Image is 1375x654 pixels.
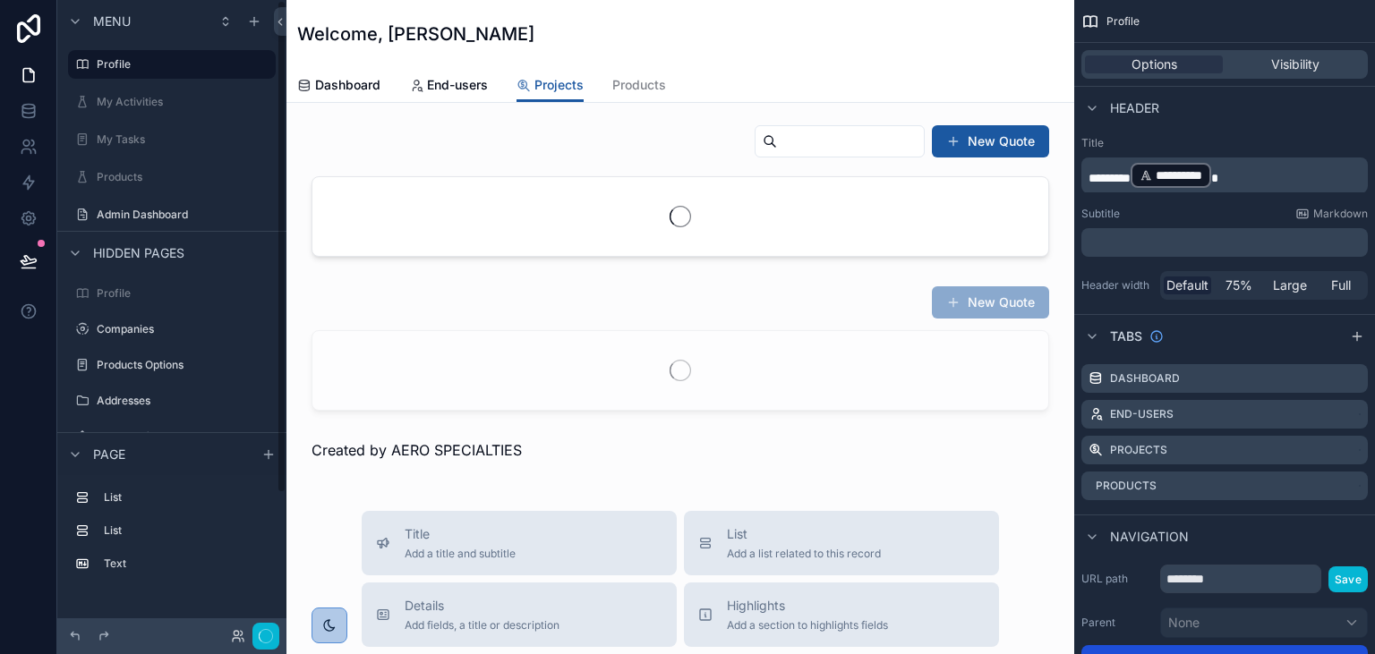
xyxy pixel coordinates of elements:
span: Add a section to highlights fields [727,618,888,633]
span: 75% [1226,276,1252,294]
label: Subtitle [1081,207,1120,221]
a: My Activities [68,88,276,116]
a: Profile [68,50,276,79]
label: Title [1081,136,1368,150]
button: TitleAdd a title and subtitle [362,511,677,575]
span: Hidden pages [93,244,184,262]
span: Page [93,446,125,463]
label: Admin Dashboard [97,208,272,222]
span: Markdown [1313,207,1368,221]
label: Dashboard [1110,371,1180,386]
a: Profile [68,279,276,308]
span: Large [1273,276,1307,294]
span: Title [405,525,516,543]
a: Companies [68,315,276,344]
a: Products [68,163,276,191]
span: Details [405,597,559,615]
label: Addresses [97,394,272,408]
span: List [727,525,881,543]
label: Parent [1081,616,1153,630]
div: scrollable content [57,475,286,596]
label: List [104,490,269,505]
label: End-users [1110,407,1174,421]
span: Products [612,76,666,94]
a: Products for Options [68,422,276,451]
span: Default [1166,276,1208,294]
label: Header width [1081,278,1153,293]
label: My Activities [97,95,272,109]
a: Products [612,69,666,105]
span: Visibility [1271,55,1319,73]
button: ListAdd a list related to this record [684,511,999,575]
span: Profile [1106,14,1140,29]
button: Save [1328,566,1368,592]
span: Add a title and subtitle [405,547,516,561]
a: Addresses [68,386,276,415]
label: Projects [1110,443,1167,457]
div: scrollable content [1081,157,1368,192]
label: Profile [97,57,265,72]
span: Options [1132,55,1177,73]
button: None [1160,607,1368,638]
label: Companies [97,322,272,336]
button: HighlightsAdd a section to highlights fields [684,582,999,647]
label: Products [97,170,272,184]
a: End-users [409,69,488,105]
span: Navigation [1110,528,1189,546]
span: Add fields, a title or description [405,618,559,633]
a: Products Options [68,351,276,379]
label: URL path [1081,572,1153,586]
span: Add a list related to this record [727,547,881,561]
a: Markdown [1295,207,1368,221]
label: Profile [97,286,272,301]
span: Header [1110,99,1159,117]
div: scrollable content [1081,228,1368,257]
label: Products Options [97,358,272,372]
span: End-users [427,76,488,94]
a: My Tasks [68,125,276,154]
label: Products [1096,479,1157,493]
span: Highlights [727,597,888,615]
a: Projects [517,69,584,103]
span: Full [1331,276,1351,294]
a: Dashboard [297,69,380,105]
span: Projects [534,76,584,94]
label: Text [104,556,269,571]
span: None [1168,614,1200,632]
label: Products for Options [97,429,272,444]
h1: Welcome, [PERSON_NAME] [297,21,534,47]
span: Dashboard [315,76,380,94]
span: Menu [93,13,131,30]
span: Tabs [1110,327,1142,345]
button: DetailsAdd fields, a title or description [362,582,677,647]
a: Admin Dashboard [68,200,276,229]
label: My Tasks [97,132,272,147]
label: List [104,523,269,538]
